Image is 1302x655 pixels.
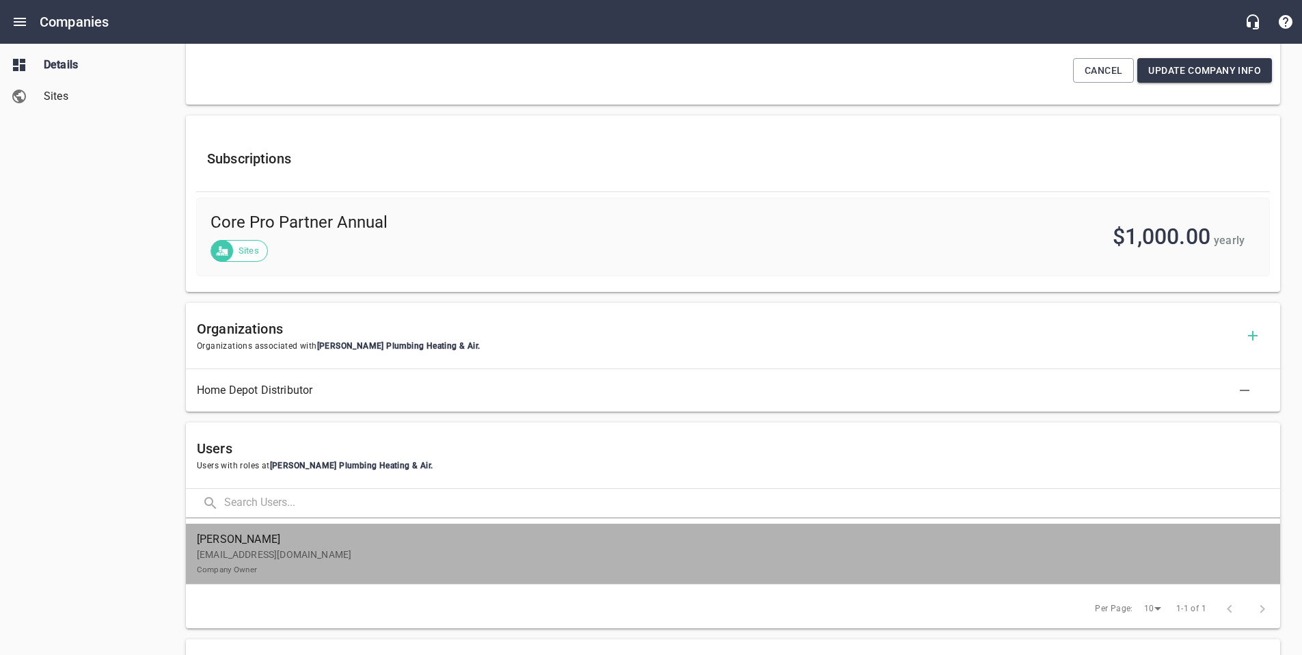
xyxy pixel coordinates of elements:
span: Per Page: [1095,602,1133,616]
span: Users with roles at [197,459,1269,473]
span: Cancel [1085,62,1122,79]
button: Open drawer [3,5,36,38]
button: Delete Association [1228,374,1261,407]
h6: Users [197,438,1269,459]
h6: Companies [40,11,109,33]
p: [EMAIL_ADDRESS][DOMAIN_NAME] [197,548,1258,576]
span: 1-1 of 1 [1176,602,1206,616]
span: $1,000.00 [1113,224,1210,250]
span: Update Company Info [1148,62,1261,79]
button: Support Portal [1269,5,1302,38]
a: [PERSON_NAME][EMAIL_ADDRESS][DOMAIN_NAME]Company Owner [186,524,1280,584]
span: [PERSON_NAME] Plumbing Heating & Air . [270,461,433,470]
span: Organizations associated with [197,340,1236,353]
span: Home Depot Distributor [197,382,1247,399]
button: Update Company Info [1137,58,1272,83]
div: Sites [211,240,268,262]
span: [PERSON_NAME] Plumbing Heating & Air . [317,341,480,351]
span: yearly [1214,234,1245,247]
h6: Subscriptions [207,148,1259,170]
div: 10 [1139,600,1166,618]
button: Add Organization [1236,319,1269,352]
span: Sites [44,88,148,105]
input: Search Users... [224,489,1280,518]
span: Sites [230,244,267,258]
button: Cancel [1073,58,1134,83]
h6: Organizations [197,318,1236,340]
span: Details [44,57,148,73]
span: Core Pro Partner Annual [211,212,739,234]
span: [PERSON_NAME] [197,531,1258,548]
small: Company Owner [197,565,257,574]
button: Live Chat [1236,5,1269,38]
